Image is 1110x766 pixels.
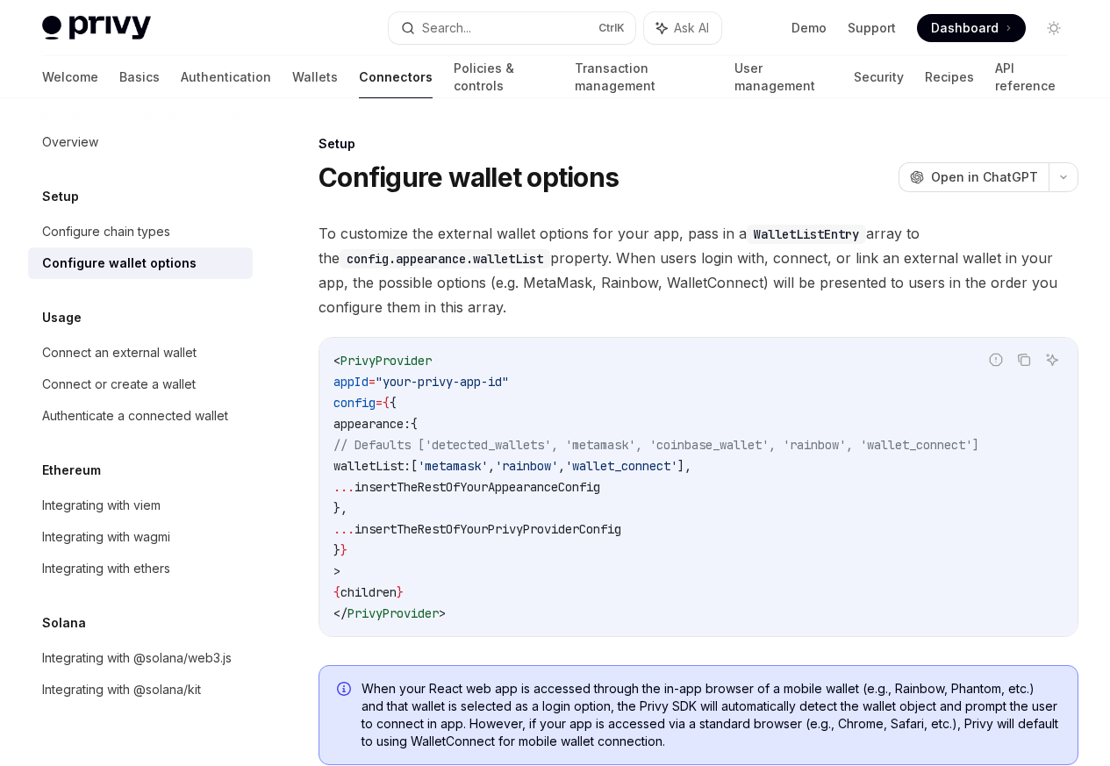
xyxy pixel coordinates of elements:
span: 'wallet_connect' [565,458,677,474]
span: walletList: [333,458,411,474]
span: Ask AI [674,19,709,37]
code: config.appearance.walletList [340,249,550,268]
span: Open in ChatGPT [931,168,1038,186]
span: { [333,584,340,600]
img: light logo [42,16,151,40]
span: Dashboard [931,19,999,37]
span: config [333,395,376,411]
span: } [333,542,340,558]
div: Integrating with viem [42,495,161,516]
a: Authenticate a connected wallet [28,400,253,432]
a: Integrating with ethers [28,553,253,584]
button: Search...CtrlK [389,12,635,44]
button: Toggle dark mode [1040,14,1068,42]
span: { [411,416,418,432]
a: Basics [119,56,160,98]
span: ], [677,458,691,474]
span: 'metamask' [418,458,488,474]
span: [ [411,458,418,474]
span: > [333,563,340,579]
a: Policies & controls [454,56,554,98]
a: Connect an external wallet [28,337,253,369]
div: Connect or create a wallet [42,374,196,395]
span: 'rainbow' [495,458,558,474]
span: = [369,374,376,390]
span: appearance: [333,416,411,432]
span: To customize the external wallet options for your app, pass in a array to the property. When user... [319,221,1078,319]
span: insertTheRestOfYourPrivyProviderConfig [354,521,621,537]
span: { [383,395,390,411]
div: Configure chain types [42,221,170,242]
span: , [558,458,565,474]
a: Configure wallet options [28,247,253,279]
span: , [488,458,495,474]
span: "your-privy-app-id" [376,374,509,390]
span: } [397,584,404,600]
a: API reference [995,56,1068,98]
a: User management [734,56,833,98]
button: Copy the contents from the code block [1013,348,1035,371]
a: Recipes [925,56,974,98]
a: Dashboard [917,14,1026,42]
h1: Configure wallet options [319,161,619,193]
h5: Setup [42,186,79,207]
a: Welcome [42,56,98,98]
div: Integrating with @solana/web3.js [42,648,232,669]
div: Connect an external wallet [42,342,197,363]
span: insertTheRestOfYourAppearanceConfig [354,479,600,495]
div: Integrating with @solana/kit [42,679,201,700]
h5: Solana [42,612,86,634]
a: Support [848,19,896,37]
div: Integrating with ethers [42,558,170,579]
a: Authentication [181,56,271,98]
button: Ask AI [1041,348,1063,371]
span: PrivyProvider [340,353,432,369]
div: Overview [42,132,98,153]
a: Integrating with @solana/kit [28,674,253,705]
svg: Info [337,682,354,699]
span: = [376,395,383,411]
div: Setup [319,135,1078,153]
code: WalletListEntry [747,225,866,244]
a: Connectors [359,56,433,98]
span: </ [333,605,347,621]
span: PrivyProvider [347,605,439,621]
h5: Ethereum [42,460,101,481]
a: Demo [791,19,827,37]
a: Integrating with @solana/web3.js [28,642,253,674]
div: Integrating with wagmi [42,526,170,548]
span: > [439,605,446,621]
a: Transaction management [575,56,713,98]
span: ... [333,521,354,537]
button: Ask AI [644,12,721,44]
span: } [340,542,347,558]
span: ... [333,479,354,495]
a: Connect or create a wallet [28,369,253,400]
a: Wallets [292,56,338,98]
span: // Defaults ['detected_wallets', 'metamask', 'coinbase_wallet', 'rainbow', 'wallet_connect'] [333,437,979,453]
button: Report incorrect code [985,348,1007,371]
h5: Usage [42,307,82,328]
span: appId [333,374,369,390]
span: Ctrl K [598,21,625,35]
span: }, [333,500,347,516]
span: { [390,395,397,411]
a: Security [854,56,904,98]
div: Configure wallet options [42,253,197,274]
div: Search... [422,18,471,39]
div: Authenticate a connected wallet [42,405,228,426]
span: < [333,353,340,369]
span: children [340,584,397,600]
a: Integrating with viem [28,490,253,521]
span: When your React web app is accessed through the in-app browser of a mobile wallet (e.g., Rainbow,... [362,680,1060,750]
a: Overview [28,126,253,158]
a: Integrating with wagmi [28,521,253,553]
a: Configure chain types [28,216,253,247]
button: Open in ChatGPT [899,162,1049,192]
